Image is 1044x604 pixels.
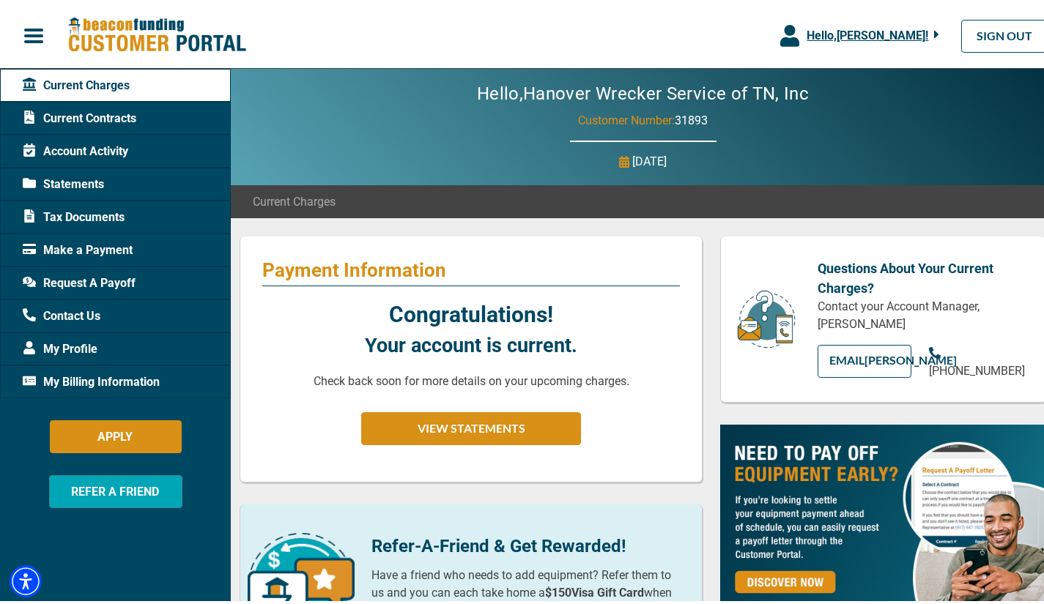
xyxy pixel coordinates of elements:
p: Your account is current. [365,328,577,358]
span: Current Charges [23,74,130,92]
div: Accessibility Menu [10,562,42,594]
p: [DATE] [633,150,667,168]
span: Current Contracts [23,107,136,124]
h2: Hello, Hanover Wrecker Service of TN, Inc [433,81,853,102]
p: Congratulations! [389,295,553,328]
span: Account Activity [23,140,128,157]
p: Payment Information [262,256,680,279]
p: Questions About Your Current Charges? [818,256,1023,295]
button: REFER A FRIEND [49,472,182,505]
img: customer-service.png [733,286,799,347]
span: Request A Payoff [23,272,136,289]
span: [PHONE_NUMBER] [929,361,1025,375]
span: 31893 [675,111,708,124]
p: Refer-A-Friend & Get Rewarded! [371,530,681,556]
span: Make a Payment [23,239,133,256]
span: Hello, [PERSON_NAME] ! [807,26,928,40]
span: Contact Us [23,305,100,322]
img: Beacon Funding Customer Portal Logo [67,14,246,51]
a: [PHONE_NUMBER] [929,342,1025,377]
span: Customer Number: [578,111,675,124]
p: Check back soon for more details on your upcoming charges. [314,370,629,387]
span: Tax Documents [23,206,125,223]
button: VIEW STATEMENTS [361,409,581,442]
span: Statements [23,173,104,190]
span: My Billing Information [23,370,160,388]
a: EMAIL[PERSON_NAME] [818,342,912,375]
span: Current Charges [253,190,336,208]
button: APPLY [50,417,182,450]
b: $150 Visa Gift Card [545,583,644,597]
p: Contact your Account Manager, [PERSON_NAME] [818,295,1023,330]
span: My Profile [23,338,97,355]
